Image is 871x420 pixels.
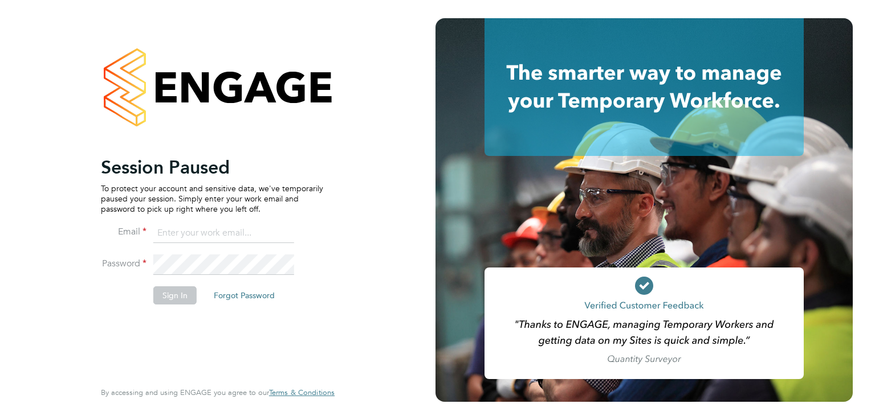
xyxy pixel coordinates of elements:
span: By accessing and using ENGAGE you agree to our [101,388,335,397]
p: To protect your account and sensitive data, we've temporarily paused your session. Simply enter y... [101,183,323,215]
label: Password [101,258,146,270]
span: Terms & Conditions [269,388,335,397]
button: Forgot Password [205,286,284,304]
input: Enter your work email... [153,223,294,244]
button: Sign In [153,286,197,304]
h2: Session Paused [101,156,323,179]
label: Email [101,226,146,238]
a: Terms & Conditions [269,388,335,397]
